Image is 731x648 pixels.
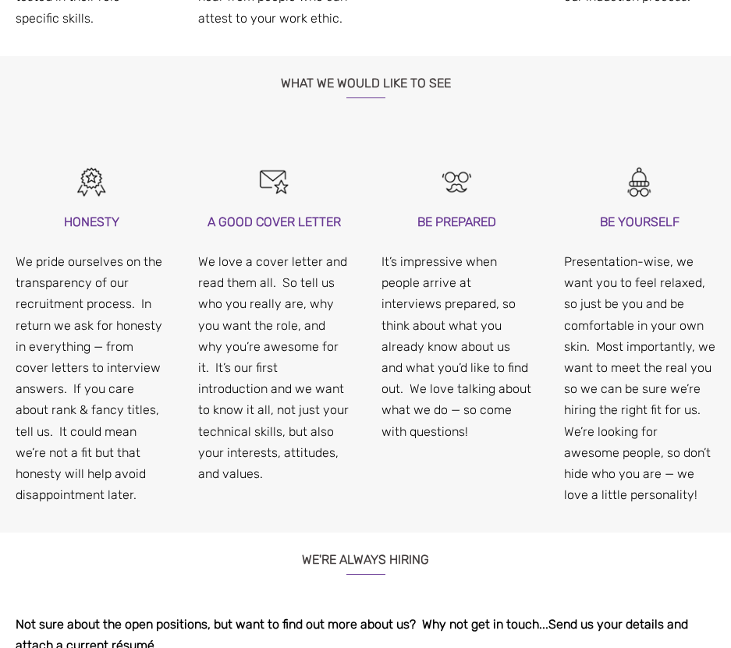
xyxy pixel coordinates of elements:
[198,211,350,232] h3: A GOOD COVER LETTER
[381,251,533,442] p: It’s impressive when people arrive at interviews prepared, so think about what you already know a...
[198,251,350,484] p: We love a cover letter and read them all. So tell us who you really are, why you want the role, a...
[74,165,109,200] img: Honesty
[16,533,715,575] h3: WE'RE ALWAYS HIRING
[564,211,715,232] h3: BE YOURSELF
[16,211,167,232] h3: HONESTY
[622,165,657,200] img: BE YOURSELF
[439,165,474,200] img: BE PREPARED
[16,251,167,505] p: We pride ourselves on the transparency of our recruitment process. In return we ask for honesty i...
[257,165,292,200] img: A GOOD COVER LETTER
[16,56,715,98] h3: WHAT WE WOULD LIKE TO SEE
[564,251,715,505] p: Presentation-wise, we want you to feel relaxed, so just be you and be comfortable in your own ski...
[381,211,533,232] h3: BE PREPARED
